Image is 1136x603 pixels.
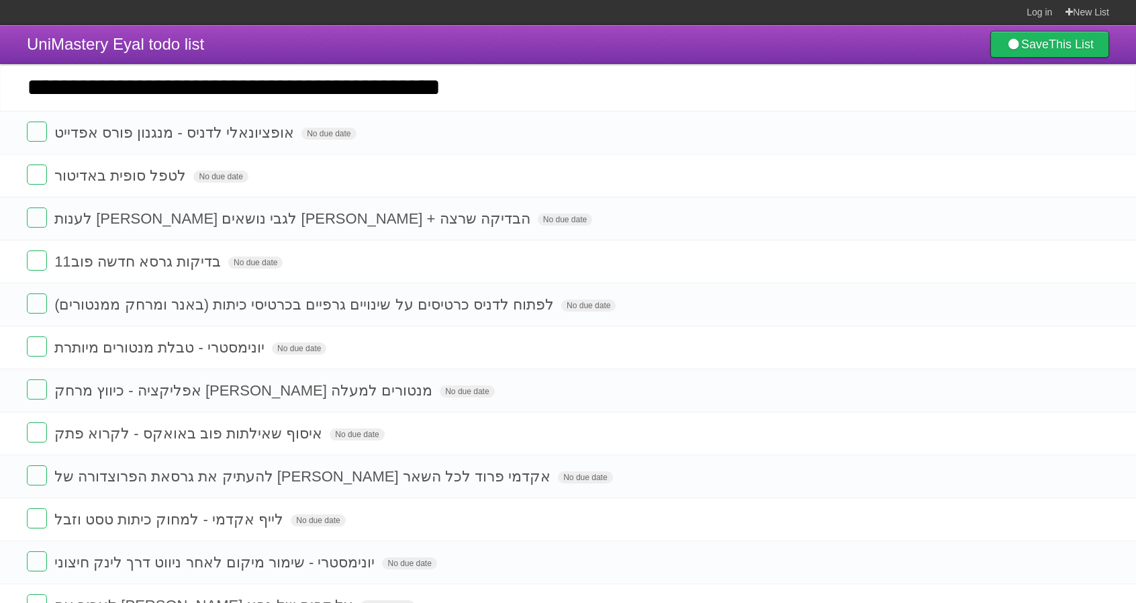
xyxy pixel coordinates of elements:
label: Done [27,551,47,571]
label: Done [27,207,47,228]
label: Done [27,293,47,314]
span: אופציונאלי לדניס - מנגנון פורס אפדייט [54,124,297,141]
span: No due date [440,385,494,398]
span: אפליקציה - כיווץ מרחק [PERSON_NAME] מנטורים למעלה [54,382,436,399]
span: יונימסטרי - שימור מיקום לאחר ניווט דרך לינק חיצוני [54,554,378,571]
b: This List [1049,38,1094,51]
span: לטפל סופית באדיטור [54,167,189,184]
label: Done [27,379,47,400]
span: No due date [382,557,436,569]
span: UniMastery Eyal todo list [27,35,204,53]
span: לפתוח לדניס כרטיסים על שינויים גרפיים בכרטיסי כיתות (באנר ומרחק ממנטורים) [54,296,557,313]
label: Done [27,122,47,142]
span: No due date [561,299,616,312]
span: יונימסטרי - טבלת מנטורים מיותרת [54,339,268,356]
span: No due date [291,514,345,526]
span: No due date [538,214,592,226]
label: Done [27,508,47,528]
span: No due date [228,257,283,269]
label: Done [27,336,47,357]
span: No due date [193,171,248,183]
a: SaveThis List [990,31,1109,58]
span: בדיקות גרסא חדשה פוב11 [54,253,224,270]
span: No due date [272,342,326,355]
span: איסוף שאילתות פוב באואקס - לקרוא פתק [54,425,326,442]
span: לענות [PERSON_NAME] לגבי נושאים [PERSON_NAME] + הבדיקה שרצה [54,210,534,227]
span: No due date [301,128,356,140]
label: Done [27,422,47,443]
label: Done [27,250,47,271]
span: No due date [330,428,384,440]
label: Done [27,465,47,485]
label: Done [27,165,47,185]
span: No due date [558,471,612,483]
span: להעתיק את גרסאת הפרוצדורה של [PERSON_NAME] אקדמי פרוד לכל השאר [54,468,554,485]
span: לייף אקדמי - למחוק כיתות טסט וזבל [54,511,287,528]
